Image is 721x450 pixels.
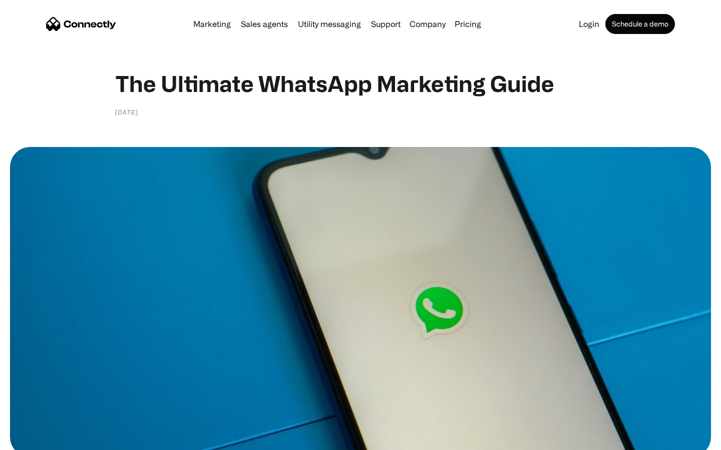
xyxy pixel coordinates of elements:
[10,432,60,446] aside: Language selected: English
[115,107,138,117] div: [DATE]
[189,20,235,28] a: Marketing
[367,20,405,28] a: Support
[575,20,603,28] a: Login
[294,20,365,28] a: Utility messaging
[410,17,446,31] div: Company
[605,14,675,34] a: Schedule a demo
[237,20,292,28] a: Sales agents
[451,20,485,28] a: Pricing
[115,70,606,97] h1: The Ultimate WhatsApp Marketing Guide
[20,432,60,446] ul: Language list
